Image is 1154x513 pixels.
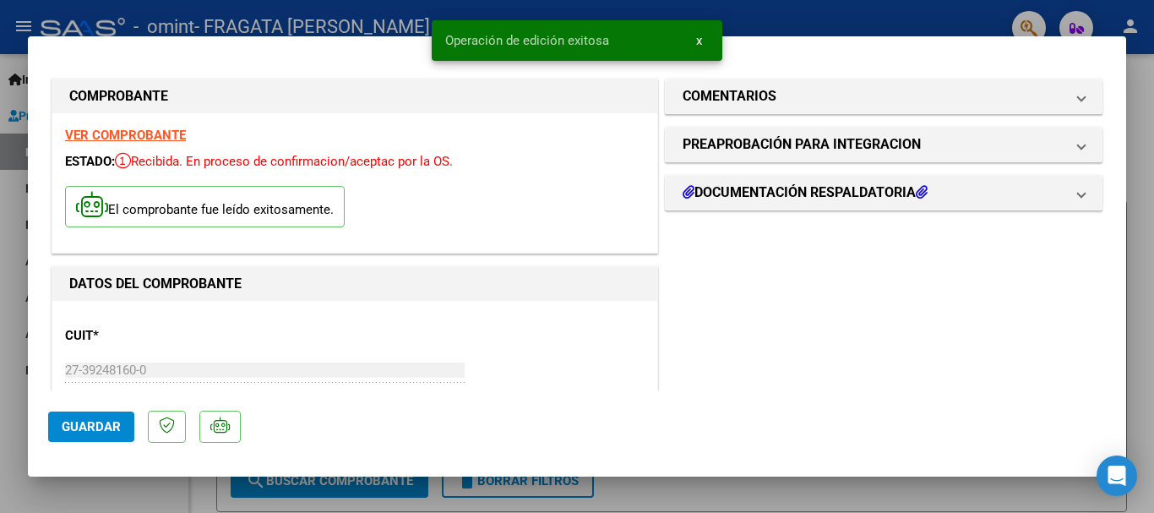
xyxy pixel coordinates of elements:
span: ESTADO: [65,154,115,169]
h1: DOCUMENTACIÓN RESPALDATORIA [683,183,928,203]
mat-expansion-panel-header: COMENTARIOS [666,79,1102,113]
div: Open Intercom Messenger [1097,456,1137,496]
mat-expansion-panel-header: DOCUMENTACIÓN RESPALDATORIA [666,176,1102,210]
span: x [696,33,702,48]
button: x [683,25,716,56]
mat-expansion-panel-header: PREAPROBACIÓN PARA INTEGRACION [666,128,1102,161]
h1: COMENTARIOS [683,86,776,106]
strong: DATOS DEL COMPROBANTE [69,276,242,292]
span: Operación de edición exitosa [445,32,609,49]
a: VER COMPROBANTE [65,128,186,143]
p: CUIT [65,326,239,346]
h1: PREAPROBACIÓN PARA INTEGRACION [683,134,921,155]
span: Guardar [62,419,121,434]
strong: COMPROBANTE [69,88,168,104]
p: El comprobante fue leído exitosamente. [65,186,345,227]
span: Recibida. En proceso de confirmacion/aceptac por la OS. [115,154,453,169]
button: Guardar [48,412,134,442]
